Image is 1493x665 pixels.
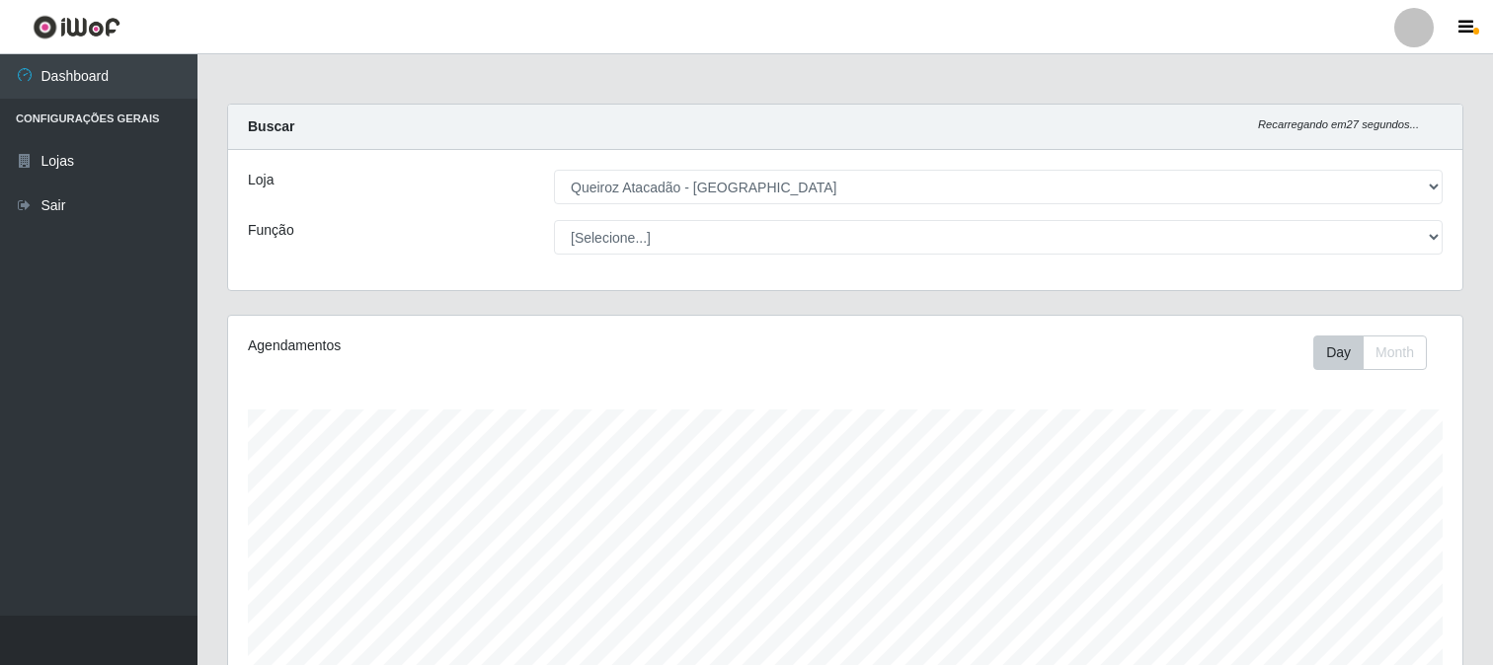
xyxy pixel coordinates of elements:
i: Recarregando em 27 segundos... [1258,118,1419,130]
label: Função [248,220,294,241]
div: Agendamentos [248,335,729,356]
strong: Buscar [248,118,294,134]
div: Toolbar with button groups [1313,335,1443,370]
button: Month [1363,335,1427,370]
button: Day [1313,335,1364,370]
div: First group [1313,335,1427,370]
img: CoreUI Logo [33,15,120,39]
label: Loja [248,170,274,190]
